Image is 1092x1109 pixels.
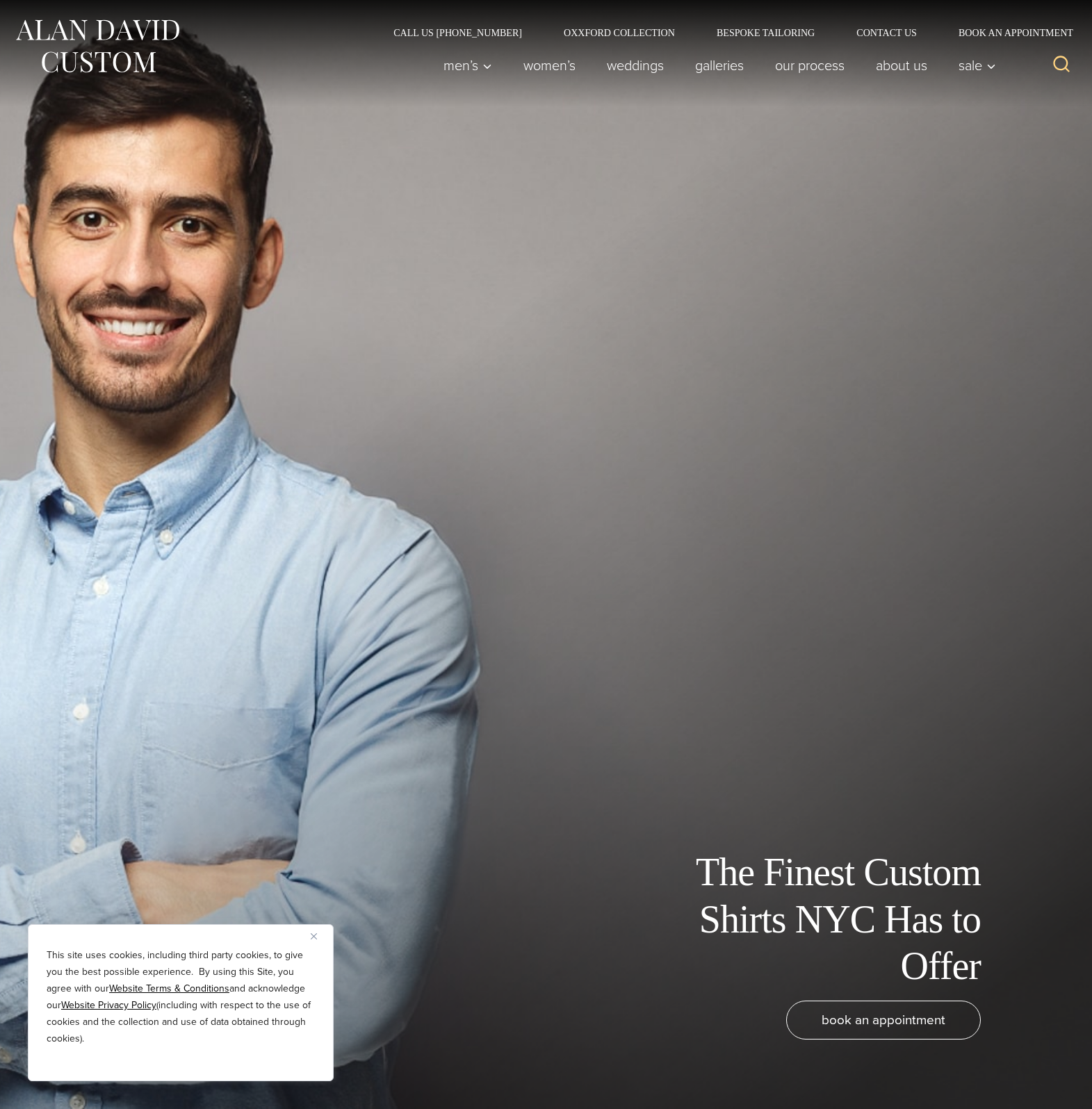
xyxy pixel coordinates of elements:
a: About Us [861,51,943,79]
p: This site uses cookies, including third party cookies, to give you the best possible experience. ... [47,947,315,1047]
a: book an appointment [786,1001,981,1040]
a: Website Privacy Policy [61,998,156,1012]
a: Women’s [508,51,592,79]
a: Website Terms & Conditions [109,981,229,996]
nav: Secondary Navigation [373,28,1078,38]
a: Book an Appointment [938,28,1078,38]
span: book an appointment [822,1010,945,1030]
img: Alan David Custom [14,15,181,77]
a: Oxxford Collection [543,28,696,38]
a: Galleries [680,51,760,79]
span: Men’s [443,58,492,72]
a: Bespoke Tailoring [696,28,836,38]
a: Our Process [760,51,861,79]
a: weddings [592,51,680,79]
button: Close [311,928,327,944]
nav: Primary Navigation [428,51,1004,79]
a: Contact Us [836,28,938,38]
a: Call Us [PHONE_NUMBER] [373,28,543,38]
button: View Search Form [1045,49,1078,82]
img: Close [311,933,317,939]
span: Sale [959,58,996,72]
h1: The Finest Custom Shirts NYC Has to Offer [668,849,981,989]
